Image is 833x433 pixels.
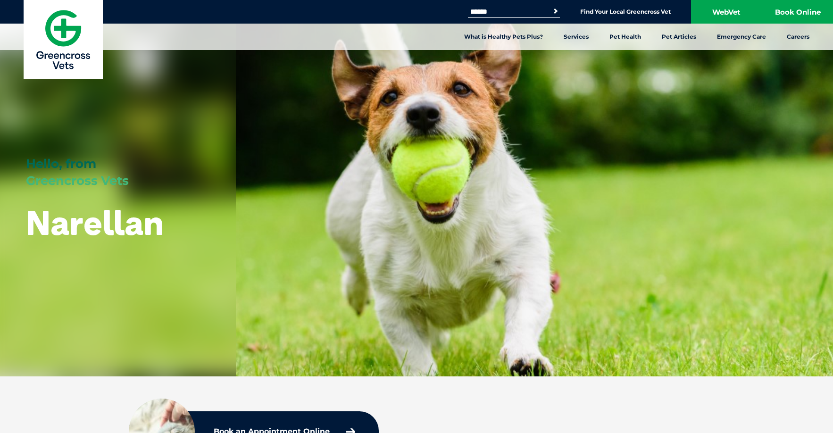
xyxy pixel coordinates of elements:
a: Pet Health [599,24,651,50]
a: Emergency Care [707,24,776,50]
span: Hello, from [26,156,96,171]
span: Greencross Vets [26,173,129,188]
a: Careers [776,24,820,50]
a: What is Healthy Pets Plus? [454,24,553,50]
a: Pet Articles [651,24,707,50]
button: Search [551,7,560,16]
h1: Narellan [26,204,164,241]
a: Services [553,24,599,50]
a: Find Your Local Greencross Vet [580,8,671,16]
